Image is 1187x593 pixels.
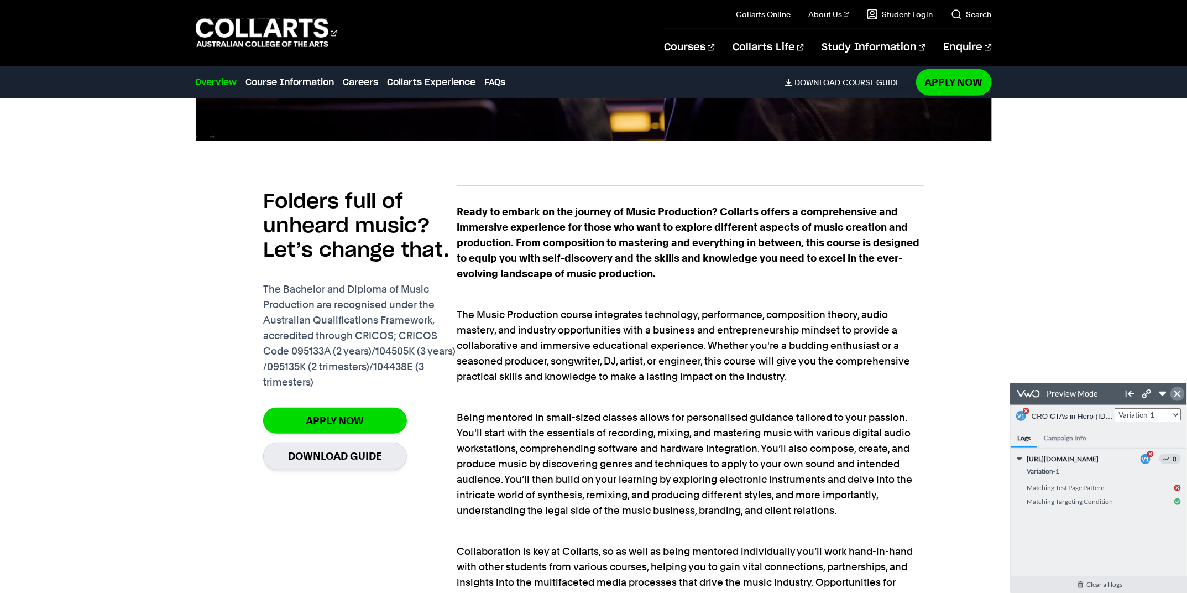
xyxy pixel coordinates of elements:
a: Student Login [867,9,933,20]
a: FAQs [485,76,506,89]
a: Course Information [246,76,334,89]
strong: Ready to embark on the journey of Music Production? Collarts offers a comprehensive and immersive... [457,206,919,279]
div: V [130,71,140,81]
a: Collarts Experience [388,76,476,89]
a: DownloadCourse Guide [785,77,909,87]
a: Enquire [943,29,991,66]
a: Apply Now [916,69,992,95]
div: Matching Targeting Condition [17,112,171,126]
a: Search [951,9,992,20]
a: Overview [196,76,237,89]
p: Being mentored in small-sized classes allows for personalised guidance tailored to your passion. ... [457,394,924,518]
h2: Folders full of unheard music? Let’s change that. [263,190,457,263]
a: Collarts Life [733,29,804,66]
div: Go to homepage [196,17,337,49]
h4: Campaign Info [27,44,83,65]
div: Matching Test Page Pattern [17,98,171,112]
span: 1 [136,73,139,80]
div: Variation-1 [17,81,171,95]
a: About Us [808,9,849,20]
a: Download Guide [263,443,407,470]
h4: Logs [1,44,27,65]
p: The Music Production course integrates technology, performance, composition theory, audio mastery... [457,292,924,384]
button: CRO CTAs in Hero (ID: 14) [22,24,104,43]
p: The Bachelor and Diploma of Music Production are recognised under the Australian Qualifications F... [263,282,457,390]
a: Collarts Online [736,9,791,20]
span: [URL][DOMAIN_NAME] [17,71,116,81]
a: Study Information [822,29,925,66]
a: Careers [343,76,379,89]
a: Apply Now [263,408,407,434]
span: 0 [149,71,171,81]
a: Courses [665,29,715,66]
span: Download [795,77,841,87]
